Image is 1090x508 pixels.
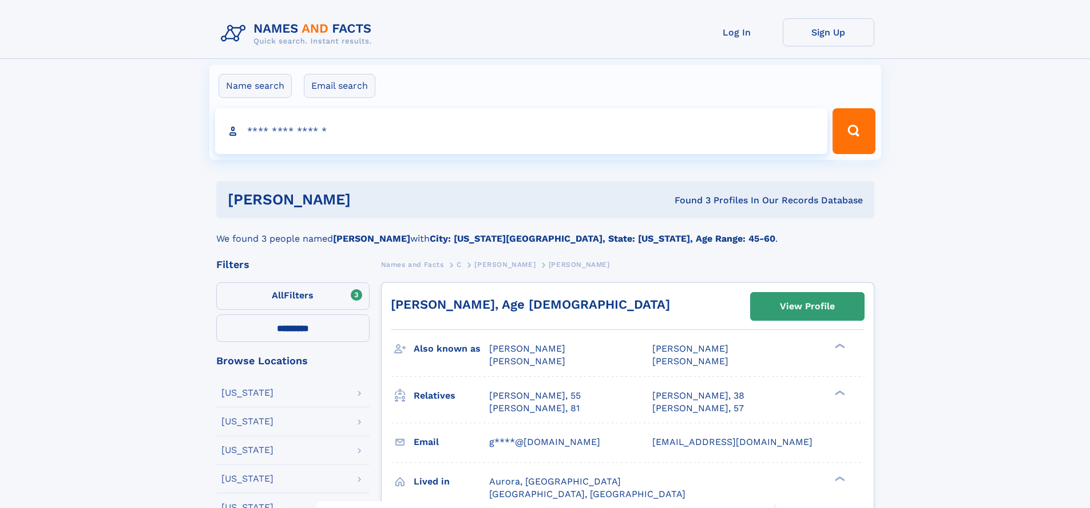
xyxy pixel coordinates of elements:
[549,261,610,269] span: [PERSON_NAME]
[652,436,812,447] span: [EMAIL_ADDRESS][DOMAIN_NAME]
[228,192,513,207] h1: [PERSON_NAME]
[652,343,728,354] span: [PERSON_NAME]
[272,290,284,301] span: All
[221,446,274,455] div: [US_STATE]
[832,475,846,482] div: ❯
[414,339,489,359] h3: Also known as
[216,356,370,366] div: Browse Locations
[457,257,462,271] a: C
[216,18,381,49] img: Logo Names and Facts
[513,194,863,207] div: Found 3 Profiles In Our Records Database
[751,293,864,320] a: View Profile
[652,356,728,367] span: [PERSON_NAME]
[430,233,775,244] b: City: [US_STATE][GEOGRAPHIC_DATA], State: [US_STATE], Age Range: 45-60
[216,259,370,270] div: Filters
[457,261,462,269] span: C
[780,293,835,320] div: View Profile
[489,389,581,402] a: [PERSON_NAME], 55
[783,18,874,46] a: Sign Up
[414,432,489,452] h3: Email
[216,282,370,310] label: Filters
[391,297,670,312] a: [PERSON_NAME], Age [DEMOGRAPHIC_DATA]
[221,417,274,426] div: [US_STATE]
[691,18,783,46] a: Log In
[489,402,580,415] a: [PERSON_NAME], 81
[304,74,375,98] label: Email search
[652,389,744,402] a: [PERSON_NAME], 38
[489,476,621,487] span: Aurora, [GEOGRAPHIC_DATA]
[474,257,536,271] a: [PERSON_NAME]
[832,342,846,350] div: ❯
[833,108,875,154] button: Search Button
[489,489,685,499] span: [GEOGRAPHIC_DATA], [GEOGRAPHIC_DATA]
[652,402,744,415] a: [PERSON_NAME], 57
[381,257,444,271] a: Names and Facts
[219,74,292,98] label: Name search
[215,108,828,154] input: search input
[221,388,274,397] div: [US_STATE]
[414,386,489,405] h3: Relatives
[474,261,536,269] span: [PERSON_NAME]
[414,472,489,491] h3: Lived in
[221,474,274,483] div: [US_STATE]
[832,389,846,396] div: ❯
[489,356,565,367] span: [PERSON_NAME]
[489,343,565,354] span: [PERSON_NAME]
[216,218,874,246] div: We found 3 people named with .
[333,233,410,244] b: [PERSON_NAME]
